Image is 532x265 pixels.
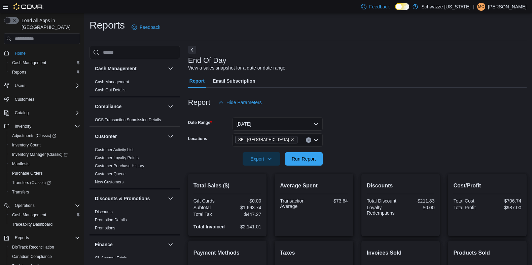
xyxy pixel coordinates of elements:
span: Customers [15,97,34,102]
div: Compliance [90,116,180,127]
span: OCS Transaction Submission Details [95,117,161,123]
span: Traceabilty Dashboard [12,222,52,227]
button: Traceabilty Dashboard [7,220,83,229]
a: Purchase Orders [9,169,45,177]
input: Dark Mode [395,3,409,10]
a: Customer Queue [95,172,126,176]
span: Cash Out Details [95,87,126,93]
span: Home [12,49,80,57]
span: Purchase Orders [9,169,80,177]
button: Operations [1,201,83,210]
span: Transfers (Classic) [9,179,80,187]
div: $706.74 [489,198,521,204]
h3: Customer [95,133,117,140]
button: Open list of options [313,137,319,143]
button: Users [12,82,28,90]
h2: Invoices Sold [367,249,435,257]
a: Inventory Count [9,141,43,149]
span: Purchase Orders [12,171,43,176]
span: Operations [12,202,80,210]
a: BioTrack Reconciliation [9,243,57,251]
span: SB - [GEOGRAPHIC_DATA] [238,136,289,143]
div: $73.64 [315,198,348,204]
label: Date Range [188,120,212,125]
span: Operations [15,203,35,208]
h2: Average Spent [280,182,348,190]
div: $0.00 [402,205,435,210]
button: [DATE] [233,117,323,131]
div: Discounts & Promotions [90,208,180,235]
span: Cash Management [95,79,129,85]
a: Inventory Manager (Classic) [7,150,83,159]
a: Inventory Manager (Classic) [9,150,70,159]
button: Inventory Count [7,140,83,150]
a: Adjustments (Classic) [9,132,59,140]
a: Home [12,49,28,57]
span: Adjustments (Classic) [9,132,80,140]
span: Report [189,74,205,88]
a: Promotions [95,226,115,230]
a: Transfers (Classic) [7,178,83,187]
div: Cash Management [90,78,180,97]
div: Total Discount [367,198,399,204]
span: Manifests [12,161,29,167]
span: Users [15,83,25,88]
button: Purchase Orders [7,169,83,178]
div: $0.00 [229,198,261,204]
a: New Customers [95,180,123,184]
button: Customers [1,94,83,104]
span: Inventory [12,122,80,130]
span: Inventory Manager (Classic) [9,150,80,159]
h2: Taxes [280,249,348,257]
span: Customer Activity List [95,147,134,152]
span: Feedback [369,3,390,10]
button: Cash Management [167,64,175,73]
a: Discounts [95,210,113,214]
div: Total Profit [453,205,486,210]
button: Catalog [1,108,83,118]
span: Cash Management [12,60,46,65]
button: Transfers [7,187,83,197]
button: Remove SB - Highlands from selection in this group [290,138,294,142]
p: [PERSON_NAME] [488,3,527,11]
a: Promotion Details [95,218,127,222]
span: Reports [12,70,26,75]
a: Cash Management [9,59,49,67]
span: Transfers (Classic) [12,180,51,185]
div: Transaction Average [280,198,313,209]
button: Discounts & Promotions [95,195,165,202]
span: Email Subscription [213,74,255,88]
a: Cash Management [95,80,129,84]
span: Inventory Manager (Classic) [12,152,68,157]
button: Manifests [7,159,83,169]
div: $987.00 [489,205,521,210]
a: OCS Transaction Submission Details [95,118,161,122]
div: Subtotal [193,205,226,210]
img: Cova [13,3,43,10]
h3: End Of Day [188,56,226,64]
button: Canadian Compliance [7,252,83,261]
h2: Products Sold [453,249,521,257]
button: Finance [95,241,165,248]
span: BioTrack Reconciliation [9,243,80,251]
span: Customer Purchase History [95,163,144,169]
h3: Discounts & Promotions [95,195,150,202]
strong: Total Invoiced [193,224,225,229]
span: Traceabilty Dashboard [9,220,80,228]
button: Cash Management [7,210,83,220]
span: Inventory Count [9,141,80,149]
span: Reports [12,234,80,242]
span: Home [15,51,26,56]
button: Cash Management [7,58,83,68]
h3: Report [188,98,210,106]
div: Loyalty Redemptions [367,205,399,216]
p: | [473,3,474,11]
button: Run Report [285,152,323,166]
button: Catalog [12,109,31,117]
div: -$211.83 [402,198,435,204]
